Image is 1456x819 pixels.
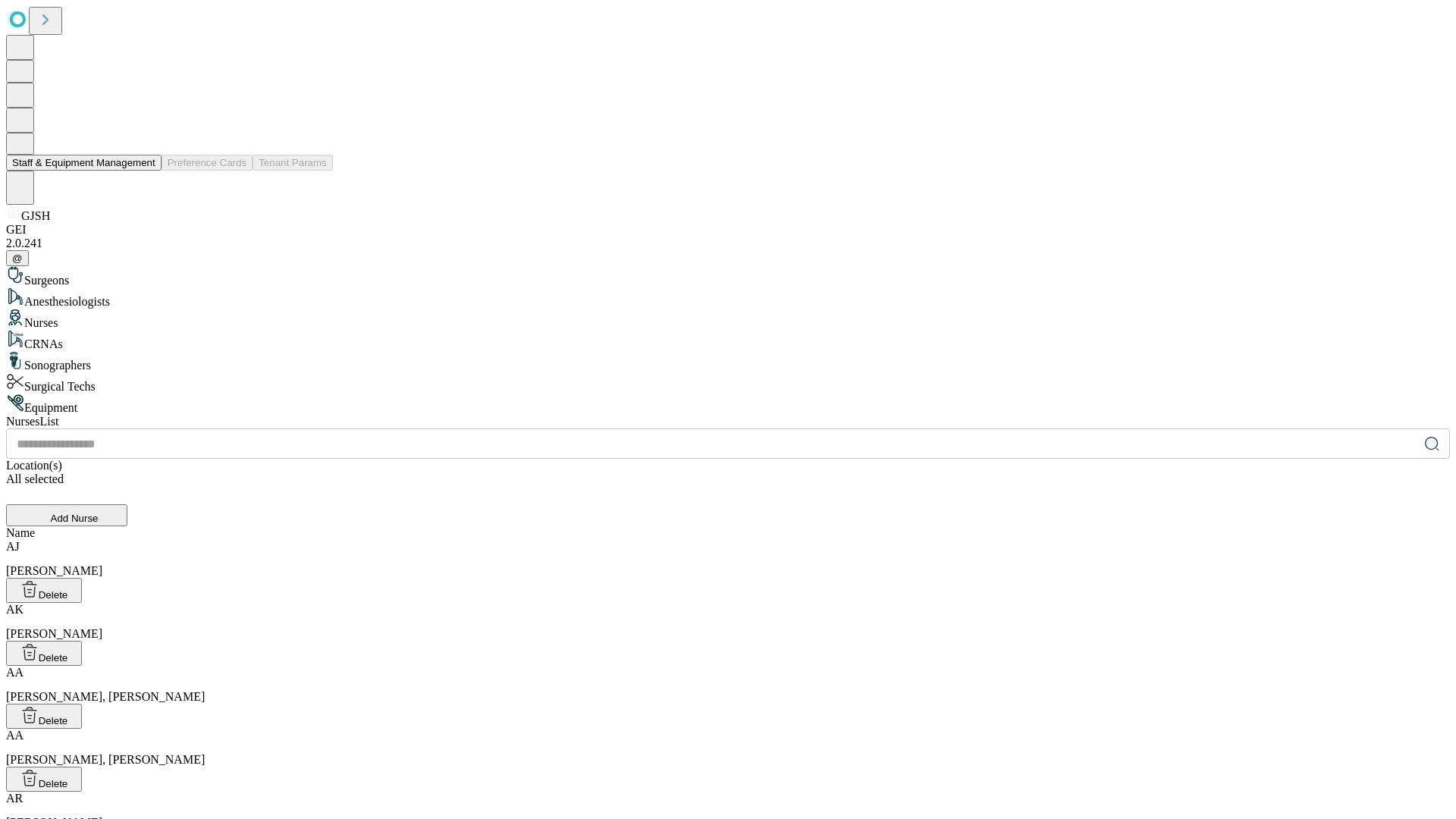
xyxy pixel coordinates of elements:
div: Nurses [6,309,1450,330]
div: Equipment [6,394,1450,415]
span: AJ [6,540,20,553]
div: All selected [6,472,1450,486]
span: AK [6,603,24,616]
div: [PERSON_NAME], [PERSON_NAME] [6,729,1450,767]
div: 2.0.241 [6,237,1450,250]
button: Delete [6,704,82,729]
span: Delete [39,589,68,601]
div: Surgeons [6,266,1450,287]
span: Delete [39,778,68,789]
button: Add Nurse [6,504,127,526]
div: Name [6,526,1450,540]
div: Nurses List [6,415,1450,428]
div: [PERSON_NAME], [PERSON_NAME] [6,666,1450,704]
button: Tenant Params [253,155,333,171]
div: Surgical Techs [6,372,1450,394]
span: AA [6,729,24,742]
span: Add Nurse [51,513,99,524]
div: CRNAs [6,330,1450,351]
span: AA [6,666,24,679]
button: Staff & Equipment Management [6,155,162,171]
span: @ [12,253,23,264]
div: [PERSON_NAME] [6,603,1450,641]
span: AR [6,792,23,805]
button: @ [6,250,29,266]
button: Preference Cards [162,155,253,171]
button: Delete [6,578,82,603]
span: Delete [39,715,68,726]
div: Anesthesiologists [6,287,1450,309]
span: GJSH [21,209,50,222]
div: GEI [6,223,1450,237]
span: Location(s) [6,459,62,472]
button: Delete [6,767,82,792]
span: Delete [39,652,68,664]
div: [PERSON_NAME] [6,540,1450,578]
button: Delete [6,641,82,666]
div: Sonographers [6,351,1450,372]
